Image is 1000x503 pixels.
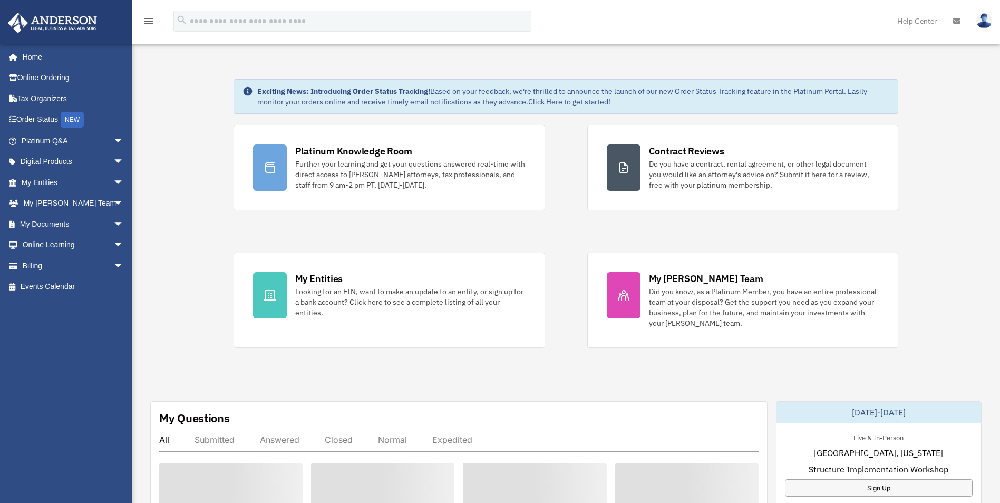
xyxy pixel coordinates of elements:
[814,447,943,459] span: [GEOGRAPHIC_DATA], [US_STATE]
[7,276,140,297] a: Events Calendar
[260,434,299,445] div: Answered
[61,112,84,128] div: NEW
[785,479,973,497] a: Sign Up
[7,88,140,109] a: Tax Organizers
[432,434,472,445] div: Expedited
[295,286,526,318] div: Looking for an EIN, want to make an update to an entity, or sign up for a bank account? Click her...
[7,172,140,193] a: My Entitiesarrow_drop_down
[113,235,134,256] span: arrow_drop_down
[845,431,912,442] div: Live & In-Person
[295,272,343,285] div: My Entities
[234,125,545,210] a: Platinum Knowledge Room Further your learning and get your questions answered real-time with dire...
[176,14,188,26] i: search
[113,255,134,277] span: arrow_drop_down
[257,86,890,107] div: Based on your feedback, we're thrilled to announce the launch of our new Order Status Tracking fe...
[142,15,155,27] i: menu
[325,434,353,445] div: Closed
[7,151,140,172] a: Digital Productsarrow_drop_down
[378,434,407,445] div: Normal
[7,235,140,256] a: Online Learningarrow_drop_down
[113,130,134,152] span: arrow_drop_down
[649,159,879,190] div: Do you have a contract, rental agreement, or other legal document you would like an attorney's ad...
[649,286,879,328] div: Did you know, as a Platinum Member, you have an entire professional team at your disposal? Get th...
[113,214,134,235] span: arrow_drop_down
[528,97,610,107] a: Click Here to get started!
[587,253,899,348] a: My [PERSON_NAME] Team Did you know, as a Platinum Member, you have an entire professional team at...
[295,144,412,158] div: Platinum Knowledge Room
[5,13,100,33] img: Anderson Advisors Platinum Portal
[7,214,140,235] a: My Documentsarrow_drop_down
[142,18,155,27] a: menu
[257,86,430,96] strong: Exciting News: Introducing Order Status Tracking!
[159,434,169,445] div: All
[113,151,134,173] span: arrow_drop_down
[295,159,526,190] div: Further your learning and get your questions answered real-time with direct access to [PERSON_NAM...
[776,402,981,423] div: [DATE]-[DATE]
[649,272,763,285] div: My [PERSON_NAME] Team
[113,193,134,215] span: arrow_drop_down
[809,463,948,476] span: Structure Implementation Workshop
[587,125,899,210] a: Contract Reviews Do you have a contract, rental agreement, or other legal document you would like...
[234,253,545,348] a: My Entities Looking for an EIN, want to make an update to an entity, or sign up for a bank accoun...
[113,172,134,194] span: arrow_drop_down
[7,193,140,214] a: My [PERSON_NAME] Teamarrow_drop_down
[7,130,140,151] a: Platinum Q&Aarrow_drop_down
[7,109,140,131] a: Order StatusNEW
[7,255,140,276] a: Billingarrow_drop_down
[7,46,134,67] a: Home
[7,67,140,89] a: Online Ordering
[976,13,992,28] img: User Pic
[195,434,235,445] div: Submitted
[159,410,230,426] div: My Questions
[649,144,724,158] div: Contract Reviews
